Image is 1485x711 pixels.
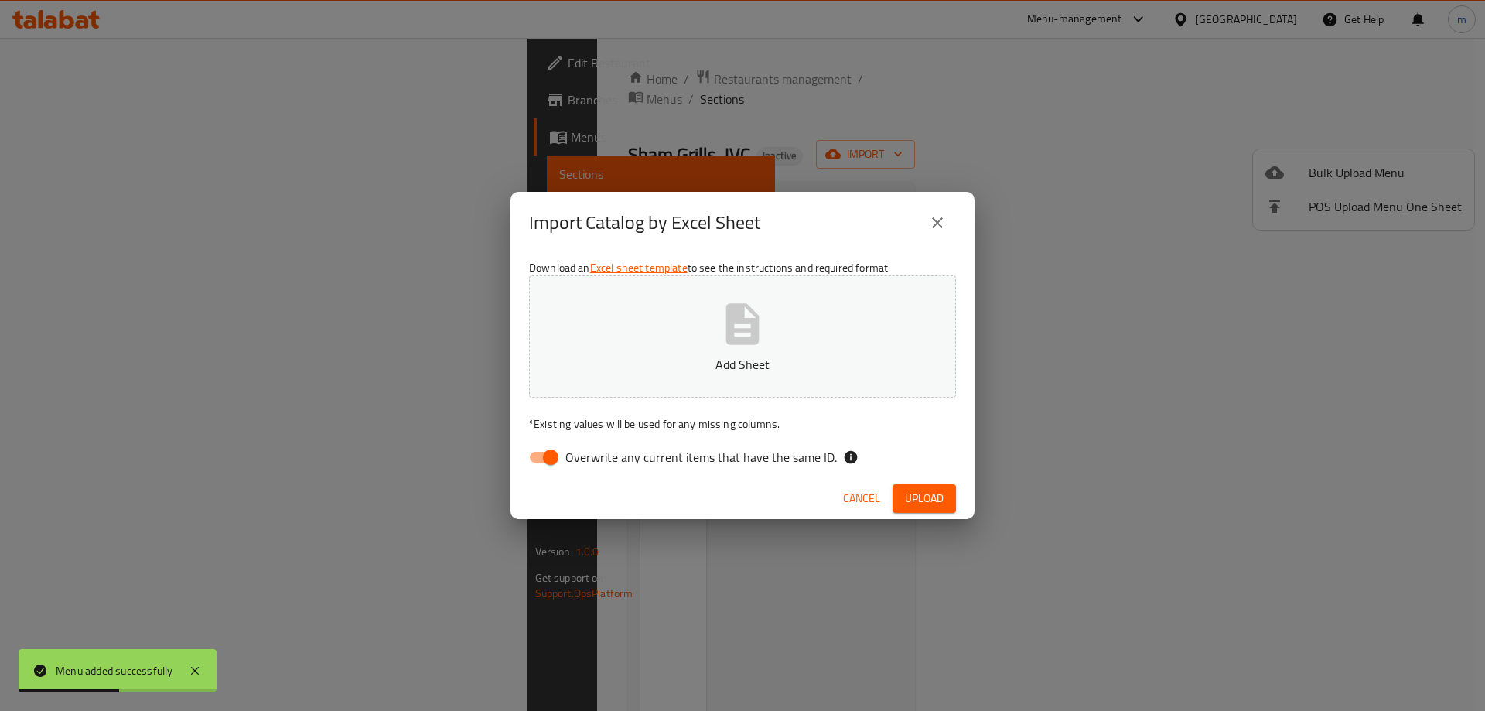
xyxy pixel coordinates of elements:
[919,204,956,241] button: close
[837,484,886,513] button: Cancel
[843,450,859,465] svg: If the overwrite option isn't selected, then the items that match an existing ID will be ignored ...
[565,448,837,467] span: Overwrite any current items that have the same ID.
[56,662,173,679] div: Menu added successfully
[529,210,760,235] h2: Import Catalog by Excel Sheet
[529,275,956,398] button: Add Sheet
[905,489,944,508] span: Upload
[553,355,932,374] p: Add Sheet
[529,416,956,432] p: Existing values will be used for any missing columns.
[590,258,688,278] a: Excel sheet template
[893,484,956,513] button: Upload
[510,254,975,478] div: Download an to see the instructions and required format.
[843,489,880,508] span: Cancel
